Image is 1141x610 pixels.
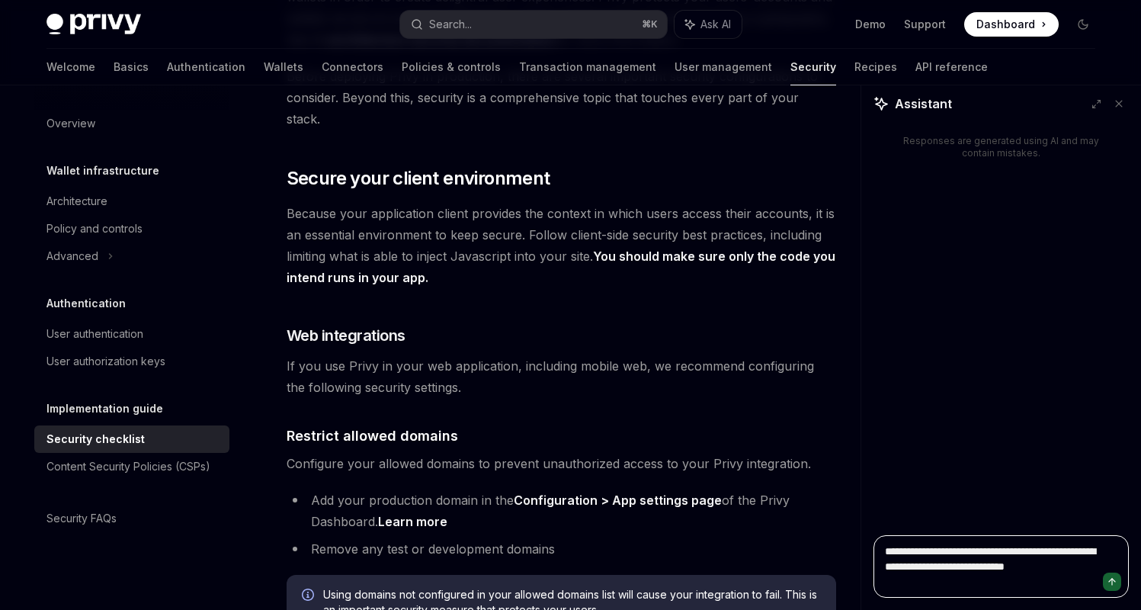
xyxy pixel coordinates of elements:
li: Remove any test or development domains [287,538,836,560]
div: Security checklist [46,430,145,448]
button: Ask AI [675,11,742,38]
a: Policy and controls [34,215,229,242]
h5: Implementation guide [46,400,163,418]
button: Send message [1103,573,1121,591]
svg: Info [302,589,317,604]
span: Restrict allowed domains [287,425,458,446]
a: User management [675,49,772,85]
button: Toggle dark mode [1071,12,1095,37]
div: Security FAQs [46,509,117,528]
div: Advanced [46,247,98,265]
div: Overview [46,114,95,133]
a: Content Security Policies (CSPs) [34,453,229,480]
a: Basics [114,49,149,85]
button: Search...⌘K [400,11,667,38]
a: Overview [34,110,229,137]
span: Assistant [895,95,952,113]
div: User authentication [46,325,143,343]
div: Responses are generated using AI and may contain mistakes. [898,135,1104,159]
a: Authentication [167,49,245,85]
div: Architecture [46,192,107,210]
a: User authentication [34,320,229,348]
a: Security checklist [34,425,229,453]
a: Learn more [378,514,447,530]
span: Because your application client provides the context in which users access their accounts, it is ... [287,203,836,288]
span: Web integrations [287,325,405,346]
h5: Authentication [46,294,126,313]
div: User authorization keys [46,352,165,371]
a: User authorization keys [34,348,229,375]
a: Security [790,49,836,85]
a: Support [904,17,946,32]
div: Policy and controls [46,220,143,238]
div: Content Security Policies (CSPs) [46,457,210,476]
span: Before deploying Privy in production, there are several important security configurations to cons... [287,66,836,130]
a: Configuration > App settings page [514,493,722,509]
a: Connectors [322,49,383,85]
li: Add your production domain in the of the Privy Dashboard. [287,490,836,532]
h5: Wallet infrastructure [46,162,159,180]
span: If you use Privy in your web application, including mobile web, we recommend configuring the foll... [287,355,836,398]
span: Ask AI [700,17,731,32]
a: API reference [915,49,988,85]
div: Search... [429,15,472,34]
a: Recipes [854,49,897,85]
span: ⌘ K [642,18,658,30]
span: Configure your allowed domains to prevent unauthorized access to your Privy integration. [287,453,836,474]
img: dark logo [46,14,141,35]
a: Security FAQs [34,505,229,532]
a: Architecture [34,188,229,215]
a: Dashboard [964,12,1059,37]
a: Welcome [46,49,95,85]
a: Demo [855,17,886,32]
a: Wallets [264,49,303,85]
a: Policies & controls [402,49,501,85]
span: Secure your client environment [287,166,550,191]
a: Transaction management [519,49,656,85]
span: Dashboard [976,17,1035,32]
